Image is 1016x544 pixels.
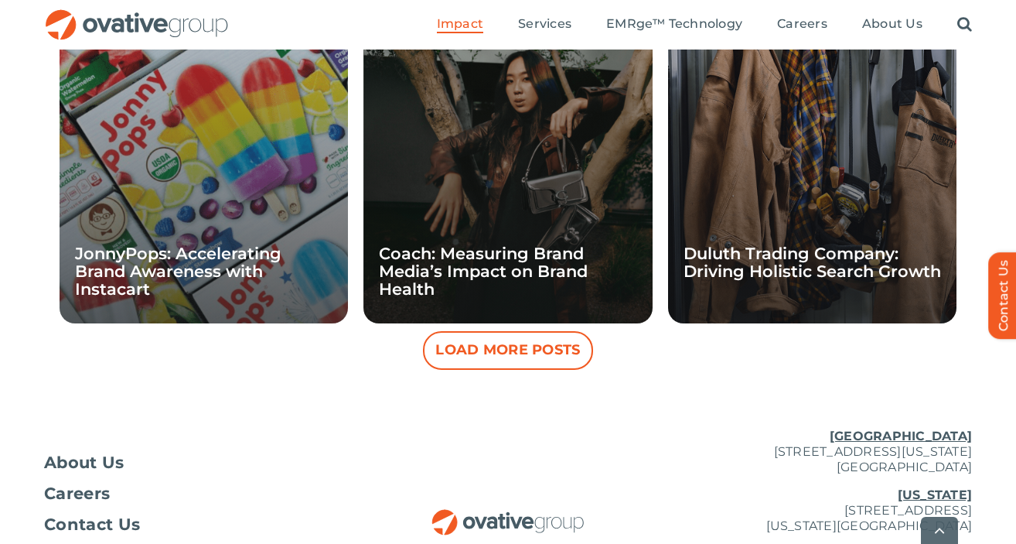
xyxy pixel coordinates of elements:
[44,486,110,501] span: Careers
[830,429,972,443] u: [GEOGRAPHIC_DATA]
[379,244,588,299] a: Coach: Measuring Brand Media’s Impact on Brand Health
[44,8,230,22] a: OG_Full_horizontal_RGB
[44,517,353,532] a: Contact Us
[777,16,827,33] a: Careers
[518,16,571,32] span: Services
[423,331,593,370] button: Load More Posts
[957,16,972,33] a: Search
[684,244,941,281] a: Duluth Trading Company: Driving Holistic Search Growth
[663,429,972,475] p: [STREET_ADDRESS][US_STATE] [GEOGRAPHIC_DATA]
[431,508,585,522] a: OG_Full_horizontal_RGB
[437,16,483,33] a: Impact
[606,16,742,32] span: EMRge™ Technology
[44,455,124,470] span: About Us
[44,455,353,532] nav: Footer Menu
[518,16,571,33] a: Services
[606,16,742,33] a: EMRge™ Technology
[44,455,353,470] a: About Us
[777,16,827,32] span: Careers
[75,244,281,299] a: JonnyPops: Accelerating Brand Awareness with Instacart
[44,517,140,532] span: Contact Us
[437,16,483,32] span: Impact
[862,16,922,33] a: About Us
[862,16,922,32] span: About Us
[44,486,353,501] a: Careers
[898,488,972,502] u: [US_STATE]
